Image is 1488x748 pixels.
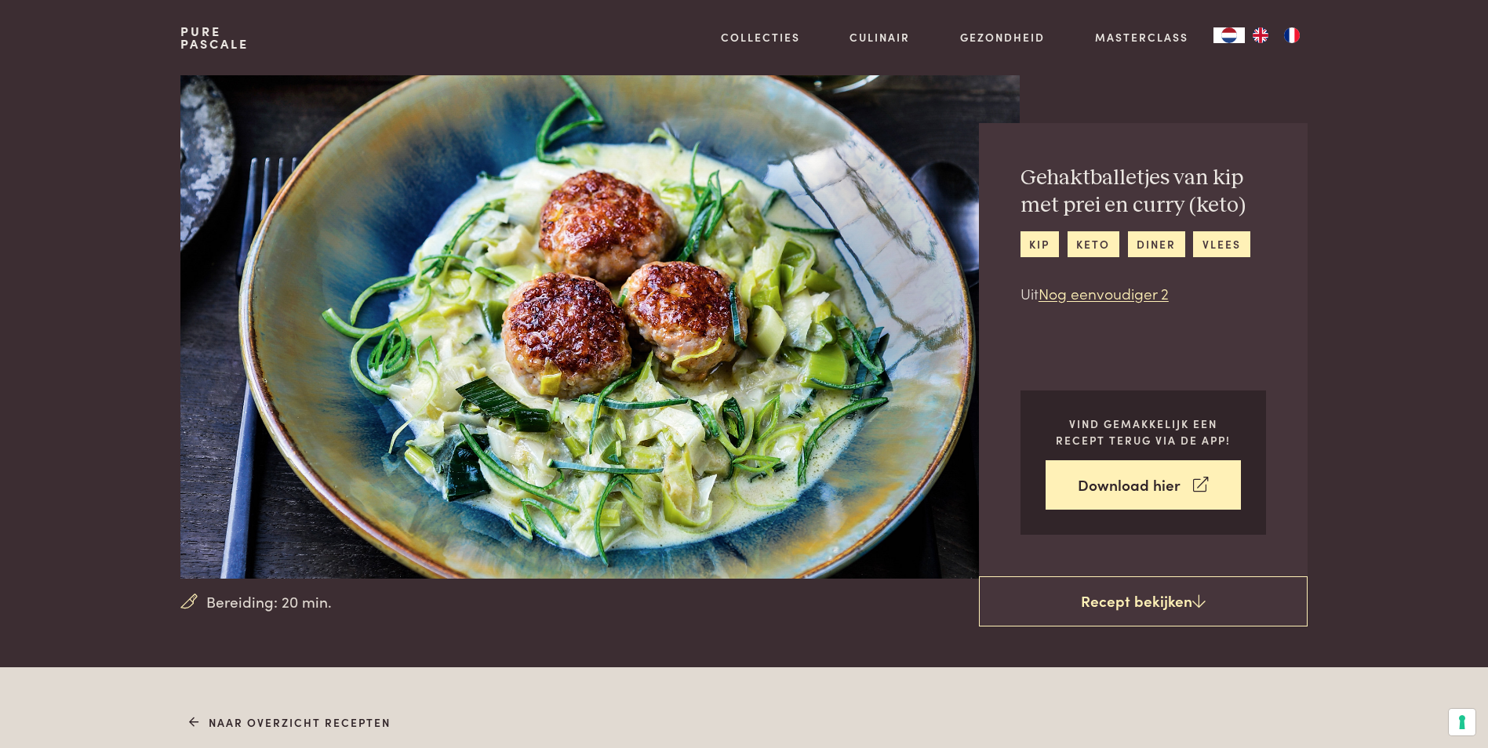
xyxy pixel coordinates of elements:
[960,29,1045,45] a: Gezondheid
[1213,27,1245,43] div: Language
[1245,27,1276,43] a: EN
[206,590,332,613] span: Bereiding: 20 min.
[1128,231,1185,257] a: diner
[1046,460,1241,510] a: Download hier
[1020,231,1059,257] a: kip
[1020,282,1266,305] p: Uit
[1095,29,1188,45] a: Masterclass
[721,29,800,45] a: Collecties
[1193,231,1250,257] a: vlees
[1213,27,1245,43] a: NL
[180,25,249,50] a: PurePascale
[1039,282,1169,303] a: Nog eenvoudiger 2
[189,714,391,731] a: Naar overzicht recepten
[1245,27,1308,43] ul: Language list
[1068,231,1119,257] a: keto
[850,29,910,45] a: Culinair
[1449,709,1475,735] button: Uw voorkeuren voor toestemming voor trackingtechnologieën
[979,576,1308,626] a: Recept bekijken
[180,75,1019,579] img: Gehaktballetjes van kip met prei en curry (keto)
[1276,27,1308,43] a: FR
[1213,27,1308,43] aside: Language selected: Nederlands
[1046,416,1241,448] p: Vind gemakkelijk een recept terug via de app!
[1020,165,1266,219] h2: Gehaktballetjes van kip met prei en curry (keto)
